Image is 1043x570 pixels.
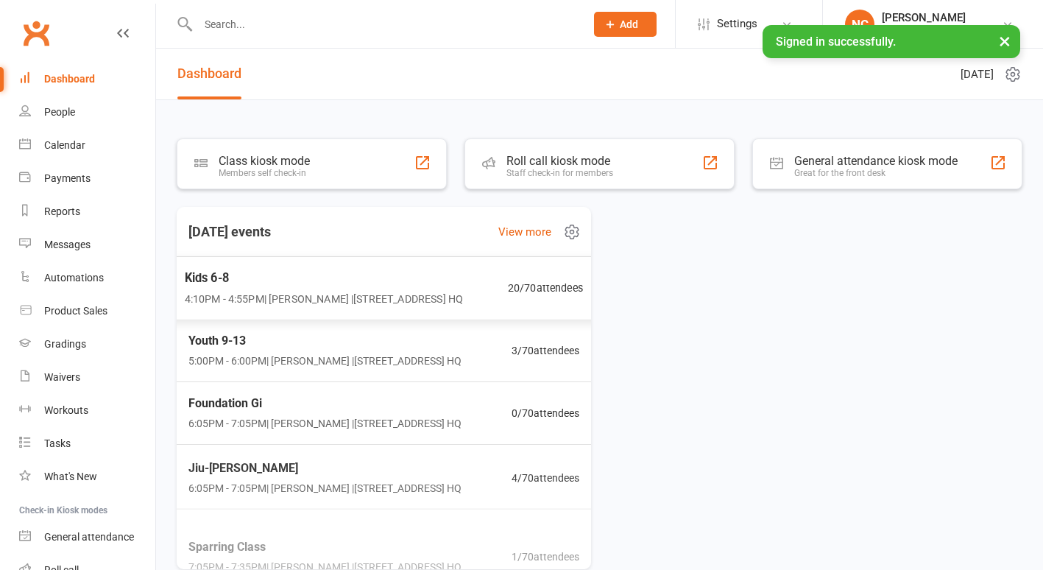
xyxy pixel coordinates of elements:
input: Search... [194,14,575,35]
span: 20 / 70 attendees [508,279,583,296]
div: Automations [44,272,104,284]
span: 4:10PM - 4:55PM | [PERSON_NAME] | [STREET_ADDRESS] HQ [185,290,463,307]
h3: [DATE] events [177,219,283,245]
a: Tasks [19,427,155,460]
div: Great for the front desk [794,168,958,178]
span: Kids 6-8 [185,268,463,287]
div: Messages [44,239,91,250]
div: NC [845,10,874,39]
a: Waivers [19,361,155,394]
span: Jiu-[PERSON_NAME] [188,459,462,478]
span: Youth 9-13 [188,331,462,351]
div: Product Sales [44,305,107,317]
a: Automations [19,261,155,295]
span: Foundation Gi [188,394,462,413]
div: Tasks [44,437,71,449]
span: Signed in successfully. [776,35,896,49]
div: General attendance [44,531,134,543]
div: Members self check-in [219,168,310,178]
span: 1 / 70 attendees [512,549,579,565]
a: Gradings [19,328,155,361]
span: 5:00PM - 6:00PM | [PERSON_NAME] | [STREET_ADDRESS] HQ [188,353,462,369]
span: 6:05PM - 7:05PM | [PERSON_NAME] | [STREET_ADDRESS] HQ [188,415,462,432]
div: What's New [44,471,97,482]
div: Staff check-in for members [506,168,613,178]
div: Knots Jiu-Jitsu [882,24,966,38]
span: 0 / 70 attendees [512,405,579,421]
div: Reports [44,205,80,217]
a: Workouts [19,394,155,427]
div: Dashboard [44,73,95,85]
div: Roll call kiosk mode [506,154,613,168]
a: Payments [19,162,155,195]
a: People [19,96,155,129]
div: Gradings [44,338,86,350]
a: Clubworx [18,15,54,52]
a: What's New [19,460,155,493]
div: Workouts [44,404,88,416]
button: × [991,25,1018,57]
span: [DATE] [961,66,994,83]
a: Messages [19,228,155,261]
a: Reports [19,195,155,228]
span: Sparring Class [188,538,462,557]
div: General attendance kiosk mode [794,154,958,168]
a: Dashboard [19,63,155,96]
a: View more [498,223,551,241]
a: Calendar [19,129,155,162]
div: Calendar [44,139,85,151]
a: Dashboard [177,49,241,99]
div: Waivers [44,371,80,383]
a: Product Sales [19,295,155,328]
a: General attendance kiosk mode [19,521,155,554]
span: 3 / 70 attendees [512,342,579,359]
span: Add [620,18,638,30]
span: 6:05PM - 7:05PM | [PERSON_NAME] | [STREET_ADDRESS] HQ [188,480,462,496]
span: 4 / 70 attendees [512,469,579,485]
div: [PERSON_NAME] [882,11,966,24]
button: Add [594,12,657,37]
div: People [44,106,75,118]
div: Payments [44,172,91,184]
div: Class kiosk mode [219,154,310,168]
span: Settings [717,7,757,41]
